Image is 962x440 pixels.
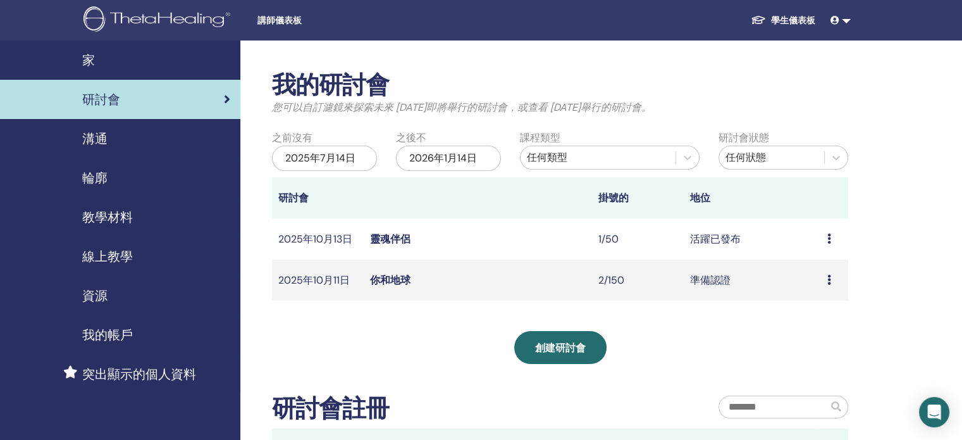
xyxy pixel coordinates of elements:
font: 2025年10月11日 [278,273,350,287]
font: 活躍已發布 [690,232,741,246]
font: 研討會 [82,91,120,108]
font: 任何類型 [527,151,567,164]
font: 家 [82,52,95,68]
font: 輪廓 [82,170,108,186]
font: 任何狀態 [725,151,766,164]
font: 研討會 [278,191,309,204]
img: graduation-cap-white.svg [751,15,766,25]
font: 2025年7月14日 [285,151,355,165]
font: 掛號的 [598,191,629,204]
a: 學生儀表板 [741,8,825,32]
font: 線上教學 [82,248,133,265]
font: 之前沒有 [272,131,312,144]
font: 我的帳戶 [82,327,133,343]
font: 資源 [82,287,108,304]
font: 1/50 [598,232,619,246]
font: 準備認證 [690,273,731,287]
a: 你和地球 [370,273,410,287]
font: 研討會狀態 [718,131,769,144]
img: logo.png [83,6,235,35]
font: 課程類型 [520,131,560,144]
font: 創建研討會 [535,341,586,355]
font: 教學材料 [82,209,133,225]
a: 靈魂伴侶 [370,232,410,246]
font: 地位 [690,191,710,204]
font: 2/150 [598,273,624,287]
div: 開啟 Intercom Messenger [919,397,949,427]
font: 我的研討會 [272,69,389,101]
font: 溝通 [82,130,108,147]
font: 2026年1月14日 [409,151,477,165]
a: 創建研討會 [514,331,607,364]
font: 突出顯示的個人資料 [82,366,196,382]
font: 學生儀表板 [771,15,815,26]
font: 您可以自訂濾鏡來探索未來 [DATE]即將舉行的研討會，或查看 [DATE]舉行的研討會。 [272,101,651,114]
font: 講師儀表板 [257,15,302,25]
font: 研討會註冊 [272,393,389,424]
font: 之後不 [396,131,426,144]
font: 2025年10月13日 [278,232,352,246]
